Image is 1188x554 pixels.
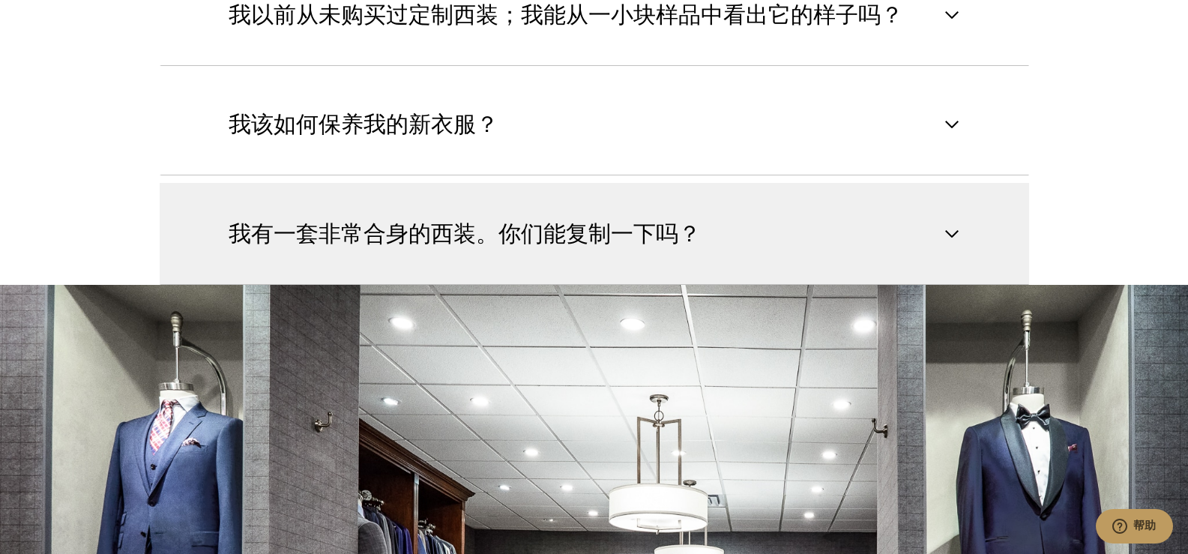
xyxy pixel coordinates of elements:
font: 我有一套非常合身的西装。你们能复制一下吗？ [229,221,701,246]
iframe: 打开一个小组件，您可以在其中找到更多信息 [1095,509,1173,547]
font: 我该如何保养我的新衣服？ [229,112,498,136]
button: 我该如何保养我的新衣服？ [160,73,1029,175]
font: 我以前从未购买过定制西装；我能从一小块样品中看出它的样子吗？ [229,2,903,27]
button: 我有一套非常合身的西装。你们能复制一下吗？ [160,183,1029,285]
